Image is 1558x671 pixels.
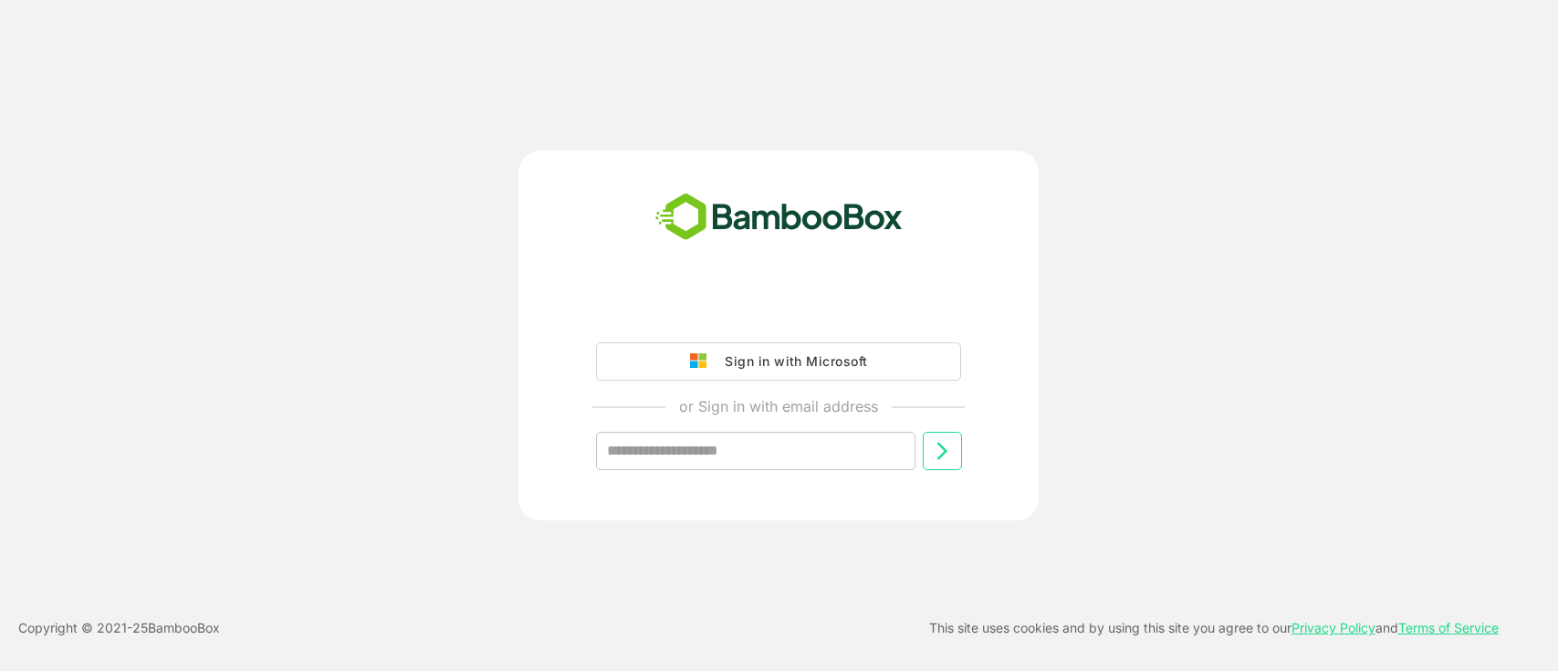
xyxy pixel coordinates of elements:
img: bamboobox [645,187,913,247]
img: google [690,353,716,370]
button: Sign in with Microsoft [596,342,961,381]
div: Sign in with Microsoft [716,350,867,373]
a: Privacy Policy [1291,620,1375,635]
p: or Sign in with email address [679,395,878,417]
a: Terms of Service [1398,620,1499,635]
p: This site uses cookies and by using this site you agree to our and [929,617,1499,639]
p: Copyright © 2021- 25 BambooBox [18,617,220,639]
